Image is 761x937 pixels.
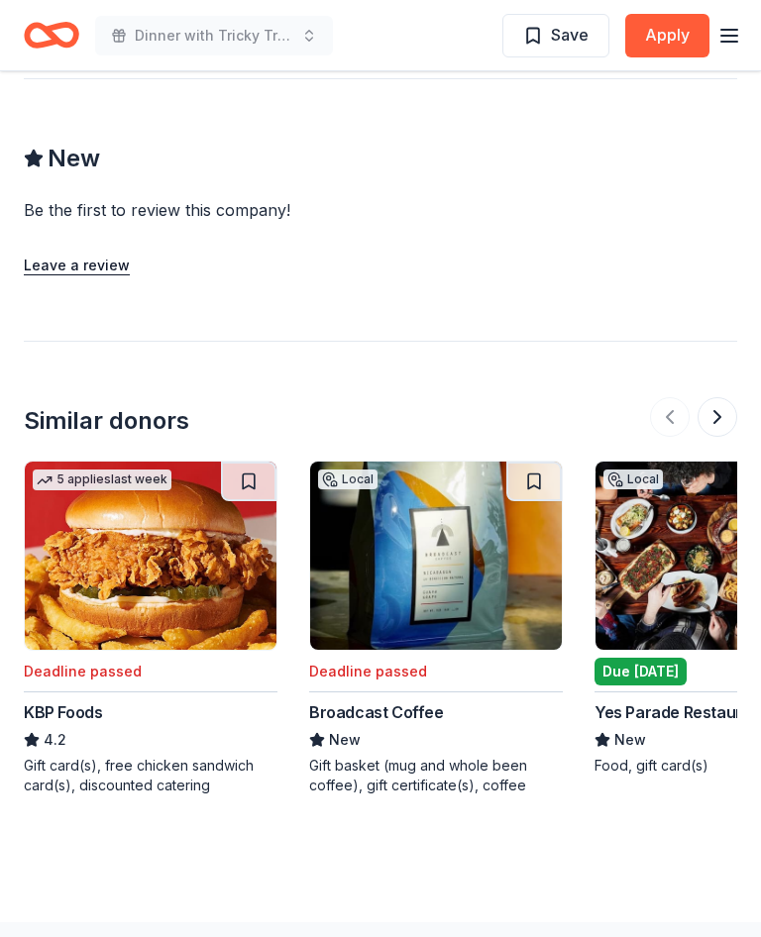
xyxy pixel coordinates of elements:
[603,469,663,489] div: Local
[24,254,130,277] button: Leave a review
[595,658,687,685] div: Due [DATE]
[135,24,293,48] span: Dinner with Tricky Tray and Live Entertainment . Featuring cuisine from local restaurants.
[25,462,276,650] img: Image for KBP Foods
[310,462,562,650] img: Image for Broadcast Coffee
[318,469,378,489] div: Local
[95,16,333,55] button: Dinner with Tricky Tray and Live Entertainment . Featuring cuisine from local restaurants.
[309,660,427,683] div: Deadline passed
[309,700,444,724] div: Broadcast Coffee
[33,469,171,490] div: 5 applies last week
[309,756,563,795] div: Gift basket (mug and whole been coffee), gift certificate(s), coffee
[48,143,100,174] span: New
[44,728,66,752] span: 4.2
[24,660,142,683] div: Deadline passed
[625,14,709,57] button: Apply
[551,22,589,48] span: Save
[502,14,609,57] button: Save
[309,461,563,795] a: Image for Broadcast CoffeeLocalDeadline passedBroadcast CoffeeNewGift basket (mug and whole been ...
[24,461,277,795] a: Image for KBP Foods5 applieslast weekDeadline passedKBP Foods4.2Gift card(s), free chicken sandwi...
[24,12,79,58] a: Home
[614,728,646,752] span: New
[24,198,531,222] div: Be the first to review this company!
[24,700,102,724] div: KBP Foods
[24,756,277,795] div: Gift card(s), free chicken sandwich card(s), discounted catering
[329,728,361,752] span: New
[24,405,189,437] div: Similar donors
